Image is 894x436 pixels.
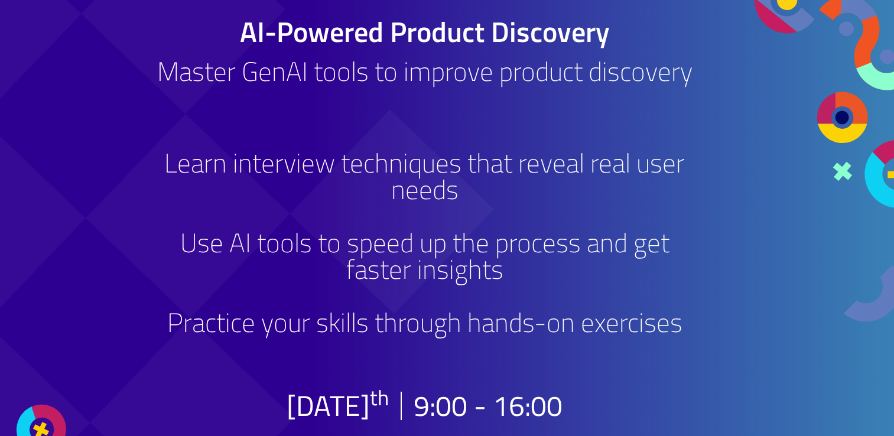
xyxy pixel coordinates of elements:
h2: 9:00 - 16:00 [414,392,563,420]
h1: AI-Powered Product Discovery [152,18,697,46]
h2: Master GenAI tools to improve product discovery [152,58,697,138]
sup: th [370,381,389,414]
p: [DATE] [287,392,389,420]
h3: Learn interview techniques that reveal real user needs Use AI tools to speed up the process and g... [152,149,697,362]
